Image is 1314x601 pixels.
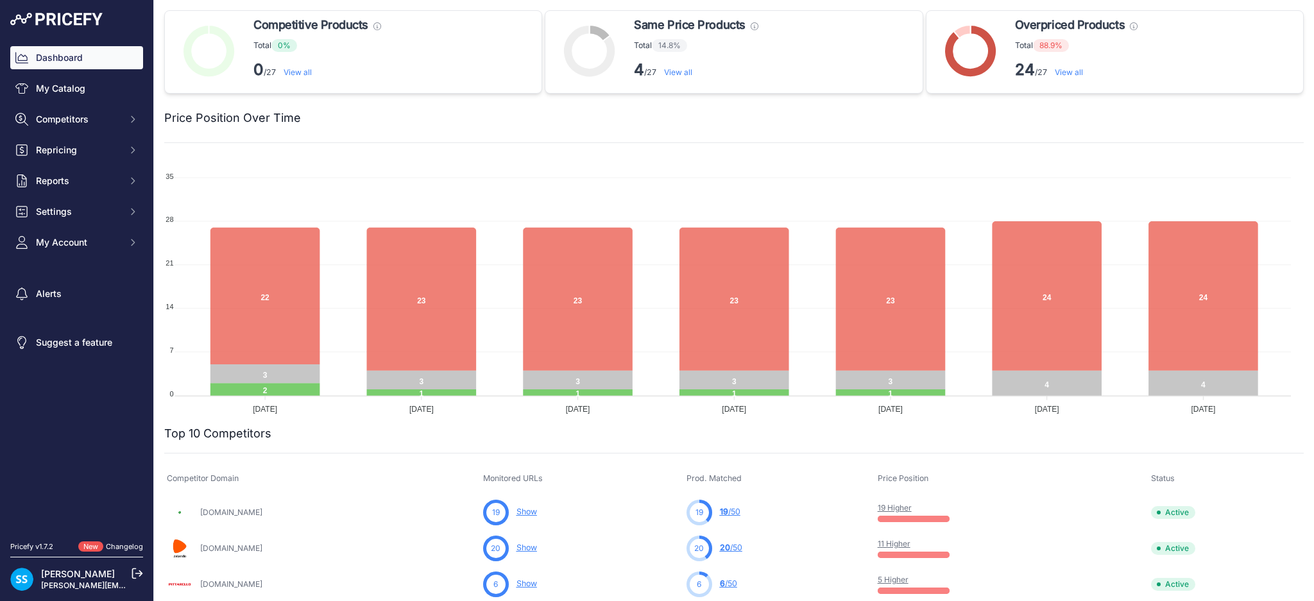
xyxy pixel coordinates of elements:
tspan: [DATE] [722,405,746,414]
tspan: 14 [166,303,173,310]
span: 6 [697,579,701,590]
span: New [78,541,103,552]
span: Reports [36,174,120,187]
span: 20 [491,543,500,554]
span: 19 [720,507,728,516]
strong: 4 [634,60,644,79]
a: 11 Higher [878,539,910,548]
button: Competitors [10,108,143,131]
a: Show [516,543,537,552]
a: View all [1055,67,1083,77]
span: 6 [720,579,725,588]
div: Pricefy v1.7.2 [10,541,53,552]
a: Show [516,507,537,516]
a: 6/50 [720,579,737,588]
tspan: [DATE] [1035,405,1059,414]
span: Competitor Domain [167,473,239,483]
a: View all [664,67,692,77]
a: My Catalog [10,77,143,100]
span: Overpriced Products [1015,16,1125,34]
p: Total [634,39,758,52]
button: Settings [10,200,143,223]
span: Active [1151,506,1195,519]
span: Monitored URLs [483,473,543,483]
p: /27 [634,60,758,80]
p: /27 [253,60,381,80]
strong: 24 [1015,60,1035,79]
a: 20/50 [720,543,742,552]
span: Prod. Matched [687,473,742,483]
a: [DOMAIN_NAME] [200,579,262,589]
a: Alerts [10,282,143,305]
p: Total [1015,39,1138,52]
span: Competitors [36,113,120,126]
img: Pricefy Logo [10,13,103,26]
tspan: [DATE] [566,405,590,414]
h2: Top 10 Competitors [164,425,271,443]
tspan: 21 [166,259,173,267]
tspan: 28 [166,216,173,223]
a: [DOMAIN_NAME] [200,543,262,553]
span: Competitive Products [253,16,368,34]
span: 19 [695,507,703,518]
button: Reports [10,169,143,192]
h2: Price Position Over Time [164,109,301,127]
button: Repricing [10,139,143,162]
a: [PERSON_NAME] [41,568,115,579]
tspan: 0 [169,390,173,398]
a: Suggest a feature [10,331,143,354]
nav: Sidebar [10,46,143,526]
a: Show [516,579,537,588]
span: 88.9% [1033,39,1069,52]
span: Repricing [36,144,120,157]
span: 19 [492,507,500,518]
a: Dashboard [10,46,143,69]
a: 19/50 [720,507,740,516]
a: View all [284,67,312,77]
span: Price Position [878,473,928,483]
span: 14.8% [652,39,687,52]
span: Same Price Products [634,16,745,34]
a: 19 Higher [878,503,912,512]
span: Settings [36,205,120,218]
tspan: 7 [169,346,173,354]
span: 6 [493,579,498,590]
a: [PERSON_NAME][EMAIL_ADDRESS][DOMAIN_NAME] [41,580,239,590]
tspan: 35 [166,173,173,180]
p: Total [253,39,381,52]
tspan: [DATE] [1191,405,1216,414]
span: Status [1151,473,1175,483]
a: [DOMAIN_NAME] [200,507,262,517]
span: My Account [36,236,120,249]
span: Active [1151,578,1195,591]
tspan: [DATE] [253,405,277,414]
p: /27 [1015,60,1138,80]
span: Active [1151,542,1195,555]
strong: 0 [253,60,264,79]
tspan: [DATE] [878,405,903,414]
span: 20 [720,543,730,552]
a: 5 Higher [878,575,909,584]
button: My Account [10,231,143,254]
a: Changelog [106,542,143,551]
tspan: [DATE] [409,405,434,414]
span: 20 [694,543,704,554]
span: 0% [271,39,297,52]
